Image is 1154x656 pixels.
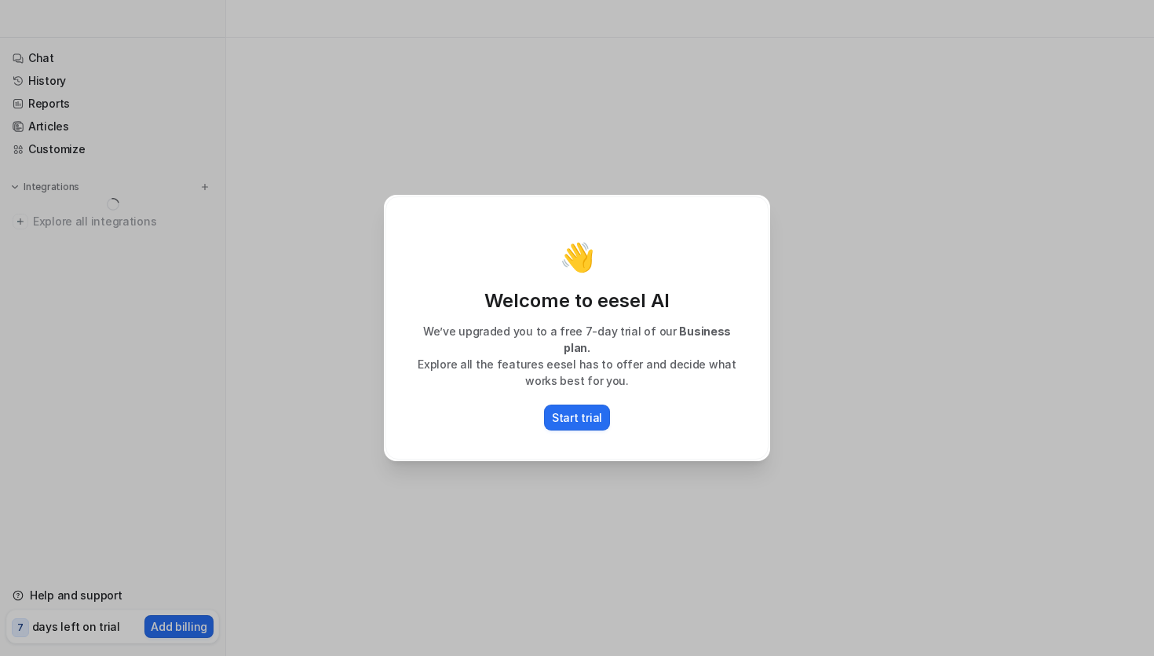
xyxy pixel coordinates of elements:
button: Start trial [544,405,610,431]
p: Welcome to eesel AI [402,288,752,313]
p: Start trial [552,409,602,426]
p: Explore all the features eesel has to offer and decide what works best for you. [402,356,752,389]
p: We’ve upgraded you to a free 7-day trial of our [402,323,752,356]
p: 👋 [560,241,595,273]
